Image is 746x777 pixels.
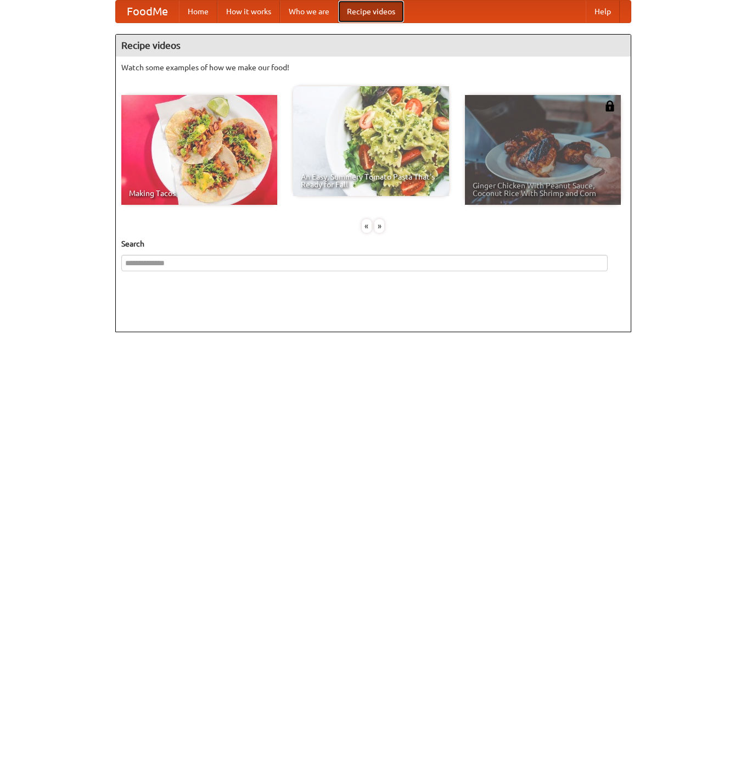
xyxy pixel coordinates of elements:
img: 483408.png [604,100,615,111]
div: « [362,219,372,233]
h4: Recipe videos [116,35,631,57]
a: Making Tacos [121,95,277,205]
a: Help [586,1,620,23]
a: How it works [217,1,280,23]
a: Recipe videos [338,1,404,23]
div: » [374,219,384,233]
a: FoodMe [116,1,179,23]
a: Who we are [280,1,338,23]
span: Making Tacos [129,189,270,197]
a: Home [179,1,217,23]
a: An Easy, Summery Tomato Pasta That's Ready for Fall [293,86,449,196]
span: An Easy, Summery Tomato Pasta That's Ready for Fall [301,173,441,188]
p: Watch some examples of how we make our food! [121,62,625,73]
h5: Search [121,238,625,249]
